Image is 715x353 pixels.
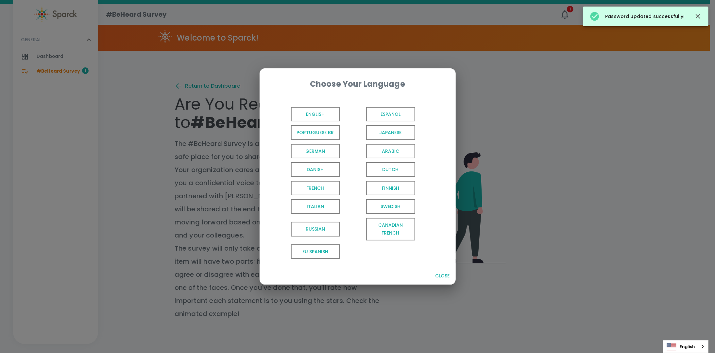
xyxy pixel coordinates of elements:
[366,199,415,214] span: Swedish
[267,197,343,216] button: Italian
[267,105,343,124] button: English
[267,242,343,261] button: EU Spanish
[343,105,418,124] button: Español
[291,144,340,159] span: German
[589,9,685,24] div: Password updated successfully!
[343,123,418,142] button: Japanese
[291,222,340,237] span: Russian
[343,179,418,198] button: Finnish
[267,142,343,161] button: German
[663,340,708,353] div: Language
[343,197,418,216] button: Swedish
[366,162,415,177] span: Dutch
[663,340,708,353] aside: Language selected: English
[366,218,415,240] span: Canadian French
[366,125,415,140] span: Japanese
[291,244,340,259] span: EU Spanish
[291,162,340,177] span: Danish
[267,160,343,179] button: Danish
[291,181,340,196] span: French
[366,144,415,159] span: Arabic
[366,107,415,122] span: Español
[267,179,343,198] button: French
[291,199,340,214] span: Italian
[432,270,453,282] button: Close
[366,181,415,196] span: Finnish
[267,123,343,142] button: Portuguese BR
[343,160,418,179] button: Dutch
[343,216,418,242] button: Canadian French
[291,125,340,140] span: Portuguese BR
[343,142,418,161] button: Arabic
[267,216,343,242] button: Russian
[663,341,708,353] a: English
[270,79,445,89] div: Choose Your Language
[291,107,340,122] span: English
